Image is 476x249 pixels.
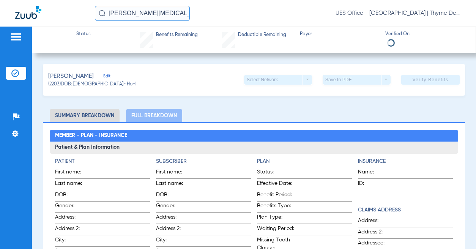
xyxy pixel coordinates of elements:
[156,202,193,212] span: Gender:
[50,142,459,154] h3: Patient & Plan Information
[55,213,92,224] span: Address:
[358,180,379,190] span: ID:
[438,213,476,249] iframe: Chat Widget
[257,158,352,165] h4: Plan
[55,180,92,190] span: Last name:
[336,9,461,17] span: UES Office - [GEOGRAPHIC_DATA] | Thyme Dental Care
[15,6,41,19] img: Zuub Logo
[358,158,453,165] h4: Insurance
[55,168,92,178] span: First name:
[55,158,150,165] h4: Patient
[156,225,193,235] span: Address 2:
[50,130,459,142] h2: Member - Plan - Insurance
[300,31,378,38] span: Payer
[156,158,251,165] h4: Subscriber
[55,225,92,235] span: Address 2:
[257,213,294,224] span: Plan Type:
[156,180,193,190] span: Last name:
[257,168,294,178] span: Status:
[156,168,193,178] span: First name:
[55,236,92,246] span: City:
[126,109,182,122] li: Full Breakdown
[95,6,190,21] input: Search for patients
[238,32,286,39] span: Deductible Remaining
[358,168,379,178] span: Name:
[48,81,136,88] span: (2203) DOB: [DEMOGRAPHIC_DATA] - HoH
[358,206,453,214] h4: Claims Address
[257,225,294,235] span: Waiting Period:
[156,32,198,39] span: Benefits Remaining
[103,74,110,81] span: Edit
[257,202,294,212] span: Benefits Type:
[76,31,91,38] span: Status
[99,10,106,17] img: Search Icon
[50,109,120,122] li: Summary Breakdown
[10,32,22,41] img: hamburger-icon
[358,217,395,227] span: Address:
[156,236,193,246] span: City:
[257,180,294,190] span: Effective Date:
[358,228,395,238] span: Address 2:
[55,202,92,212] span: Gender:
[257,191,294,201] span: Benefit Period:
[48,72,94,81] span: [PERSON_NAME]
[55,191,92,201] span: DOB:
[385,31,464,38] span: Verified On
[156,191,193,201] span: DOB:
[156,213,193,224] span: Address:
